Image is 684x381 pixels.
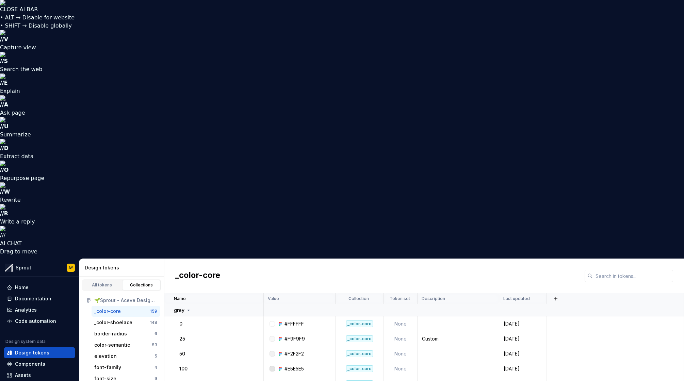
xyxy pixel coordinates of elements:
[15,295,51,302] div: Documentation
[422,296,445,301] p: Description
[284,365,304,372] div: #E5E5E5
[15,307,37,313] div: Analytics
[154,365,157,370] div: 4
[284,320,304,327] div: #FFFFFF
[179,365,188,372] p: 100
[15,349,49,356] div: Design tokens
[284,335,305,342] div: #F9F9F9
[384,331,418,346] td: None
[92,306,160,317] button: _color-core159
[593,270,673,282] input: Search in tokens...
[68,265,73,270] div: AY
[5,339,46,344] div: Design system data
[4,304,75,315] a: Analytics
[418,335,499,342] div: Custom
[92,351,160,362] button: elevation5
[92,339,160,350] button: color-semantic83
[174,307,184,314] p: grey
[346,365,373,372] div: _color-core
[500,350,546,357] div: [DATE]
[346,350,373,357] div: _color-core
[85,282,119,288] div: All tokens
[500,335,546,342] div: [DATE]
[94,308,121,315] div: _color-core
[384,346,418,361] td: None
[284,350,304,357] div: #F2F2F2
[174,296,186,301] p: Name
[179,335,185,342] p: 25
[152,342,157,348] div: 83
[500,365,546,372] div: [DATE]
[503,296,530,301] p: Last updated
[154,353,157,359] div: 5
[16,264,31,271] div: Sprout
[179,320,182,327] p: 0
[4,347,75,358] a: Design tokens
[92,362,160,373] button: font-family4
[94,330,127,337] div: border-radius
[346,335,373,342] div: _color-core
[5,264,13,272] img: b6c2a6ff-03c2-4811-897b-2ef07e5e0e51.png
[384,316,418,331] td: None
[92,328,160,339] button: border-radius6
[4,359,75,369] a: Components
[125,282,159,288] div: Collections
[15,361,45,367] div: Components
[94,353,117,360] div: elevation
[179,350,185,357] p: 50
[346,320,373,327] div: _color-core
[15,284,29,291] div: Home
[94,364,121,371] div: font-family
[94,342,130,348] div: color-semantic
[92,317,160,328] button: _color-shoelace148
[1,260,78,275] button: SproutAY
[500,320,546,327] div: [DATE]
[94,319,132,326] div: _color-shoelace
[268,296,279,301] p: Value
[15,318,56,325] div: Code automation
[384,361,418,376] td: None
[94,297,157,304] div: 🌱Sprout - Aceve Design system 2025
[348,296,369,301] p: Collection
[15,372,31,379] div: Assets
[150,320,157,325] div: 148
[175,270,220,282] h2: _color-core
[85,264,161,271] div: Design tokens
[4,293,75,304] a: Documentation
[154,331,157,336] div: 6
[150,309,157,314] div: 159
[4,370,75,381] a: Assets
[4,316,75,327] a: Code automation
[4,282,75,293] a: Home
[390,296,410,301] p: Token set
